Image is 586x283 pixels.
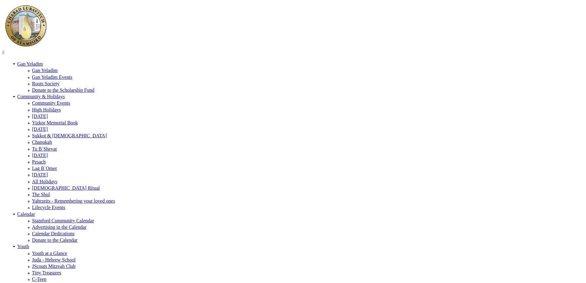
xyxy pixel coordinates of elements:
a: Gan Yeladim [32,68,58,73]
a: Gan Yeladim Events [32,75,72,80]
a: [DATE] [32,114,48,119]
a: Advertising in the Calendar [32,224,86,230]
a: [DEMOGRAPHIC_DATA] Ritual [32,185,100,191]
a: Stamford Community Calendar [32,218,94,223]
a: Community & Holidays [17,94,65,99]
a: Chanukah [32,139,52,145]
a: Calendar [17,212,35,217]
a: Sukkot & [DEMOGRAPHIC_DATA] [32,133,107,138]
a: Donate to the Calendar [32,237,78,243]
a: The Shul [32,192,50,197]
a: Roots Society [32,81,59,86]
a: Youth at a Glance [32,251,67,256]
a: Calendar Dedications [32,231,74,236]
a: Yahrzeits - Remembering your loved ones [32,198,115,204]
a: Pesach [32,159,46,164]
a: JScouts Mitzvah Club [32,264,75,269]
a: Gan Yeladim [17,61,43,67]
a: Donate to the Scholarship Fund [32,87,94,93]
a: Yizkor Memorial Book [32,120,78,125]
a: Lag B`Omer [32,166,57,171]
a: [DATE] [32,153,48,158]
a: Youth [17,244,29,249]
img: stamford%20logo.png [2,2,49,49]
a: High Holidays [32,107,61,112]
a: All Holidays [32,179,57,184]
a: Tu B`Shevat [32,146,57,152]
a: Lifecycle Events [32,205,65,210]
a: [DATE] [32,172,48,177]
a: Tiny Treasures [32,270,61,275]
a: [DATE] [32,127,48,132]
a: Juda - Hebrew School [32,257,76,262]
a: C-Teen [32,277,46,282]
a: Community Events [32,100,70,106]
